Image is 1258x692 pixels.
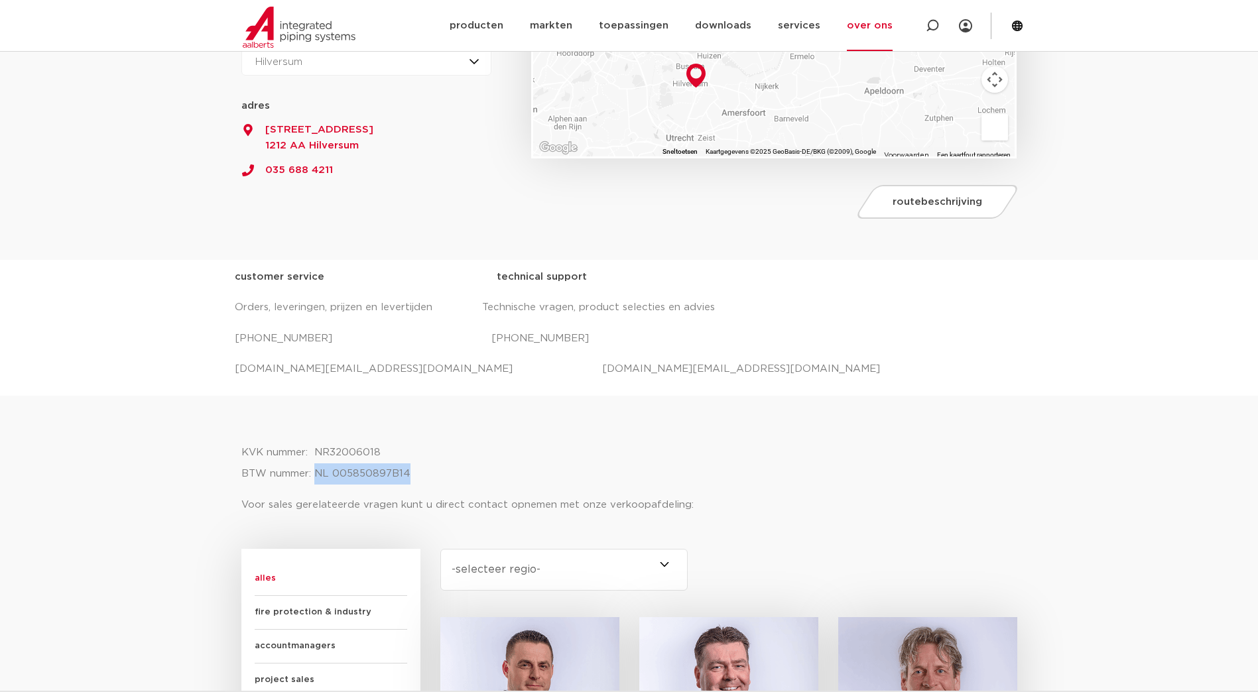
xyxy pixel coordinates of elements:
[235,328,1024,349] p: [PHONE_NUMBER] [PHONE_NUMBER]
[241,442,1017,485] p: KVK nummer: NR32006018 BTW nummer: NL 005850897B14
[241,494,1017,516] p: Voor sales gerelateerde vragen kunt u direct contact opnemen met onze verkoopafdeling:
[255,57,302,67] span: Hilversum
[981,114,1008,141] button: Sleep Pegman de kaart op om Street View te openen
[893,197,982,207] span: routebeschrijving
[662,147,698,156] button: Sneltoetsen
[884,152,929,158] a: Voorwaarden (wordt geopend in een nieuw tabblad)
[255,596,407,630] span: fire protection & industry
[937,151,1011,158] a: Een kaartfout rapporteren
[235,297,1024,318] p: Orders, leveringen, prijzen en levertijden Technische vragen, product selecties en advies
[255,562,407,596] span: alles
[235,359,1024,380] p: [DOMAIN_NAME][EMAIL_ADDRESS][DOMAIN_NAME] [DOMAIN_NAME][EMAIL_ADDRESS][DOMAIN_NAME]
[706,148,876,155] span: Kaartgegevens ©2025 GeoBasis-DE/BKG (©2009), Google
[536,139,580,156] a: Dit gebied openen in Google Maps (er wordt een nieuw venster geopend)
[255,630,407,663] span: accountmanagers
[536,139,580,156] img: Google
[854,185,1021,219] a: routebeschrijving
[235,272,587,282] strong: customer service technical support
[981,66,1008,93] button: Bedieningsopties voor de kaartweergave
